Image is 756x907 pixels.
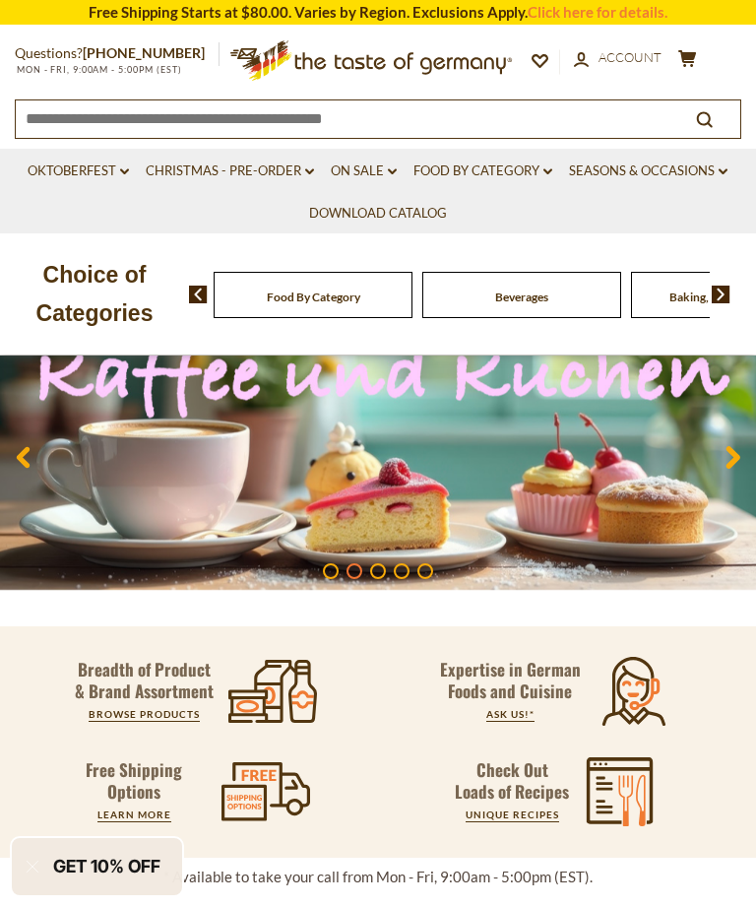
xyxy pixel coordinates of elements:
a: Seasons & Occasions [569,161,727,182]
span: MON - FRI, 9:00AM - 5:00PM (EST) [15,64,182,75]
a: Christmas - PRE-ORDER [146,161,314,182]
a: ASK US!* [486,708,535,720]
a: Beverages [495,290,548,304]
a: Oktoberfest [28,161,129,182]
p: Check Out Loads of Recipes [455,759,569,803]
img: next arrow [712,286,730,303]
p: Breadth of Product & Brand Assortment [73,659,216,702]
p: Free Shipping Options [69,759,199,803]
a: On Sale [331,161,397,182]
a: Food By Category [413,161,552,182]
p: Questions? [15,41,220,66]
p: Expertise in German Foods and Cuisine [439,659,581,702]
a: [PHONE_NUMBER] [83,44,205,61]
a: UNIQUE RECIPES [466,809,559,820]
img: previous arrow [189,286,208,303]
a: Account [574,47,661,69]
span: Account [598,49,661,65]
a: LEARN MORE [97,809,171,820]
a: BROWSE PRODUCTS [89,708,200,720]
a: Click here for details. [528,3,667,21]
a: Food By Category [267,290,360,304]
a: Download Catalog [309,203,447,225]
